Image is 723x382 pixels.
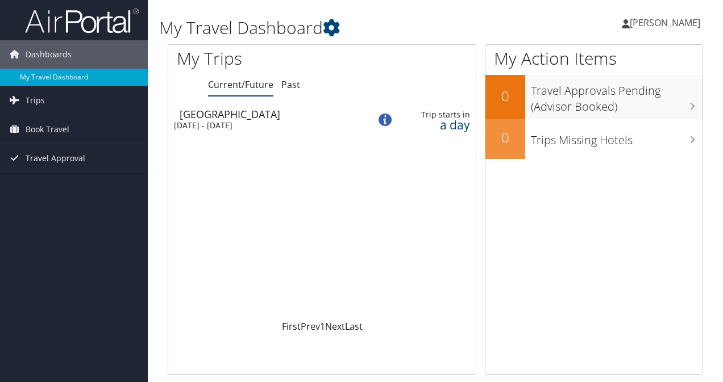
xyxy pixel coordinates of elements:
a: 1 [320,320,325,333]
a: [PERSON_NAME] [622,6,712,40]
a: Current/Future [208,78,273,91]
img: alert-flat-solid-info.png [379,114,392,127]
span: Trips [26,86,45,115]
div: a day [403,120,470,130]
div: [DATE] - [DATE] [174,120,352,131]
div: [GEOGRAPHIC_DATA] [180,109,358,119]
a: Last [345,320,363,333]
span: Book Travel [26,115,69,144]
h1: My Travel Dashboard [159,16,527,40]
span: Dashboards [26,40,72,69]
a: 0Travel Approvals Pending (Advisor Booked) [485,75,703,119]
div: Trip starts in [403,110,470,120]
a: 0Trips Missing Hotels [485,119,703,159]
h3: Travel Approvals Pending (Advisor Booked) [531,77,703,115]
h2: 0 [485,128,525,147]
h1: My Action Items [485,47,703,70]
img: airportal-logo.png [25,7,139,34]
span: Travel Approval [26,144,85,173]
a: First [282,320,301,333]
h3: Trips Missing Hotels [531,127,703,148]
a: Next [325,320,345,333]
h1: My Trips [177,47,339,70]
a: Past [281,78,300,91]
span: [PERSON_NAME] [630,16,700,29]
h2: 0 [485,86,525,106]
a: Prev [301,320,320,333]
